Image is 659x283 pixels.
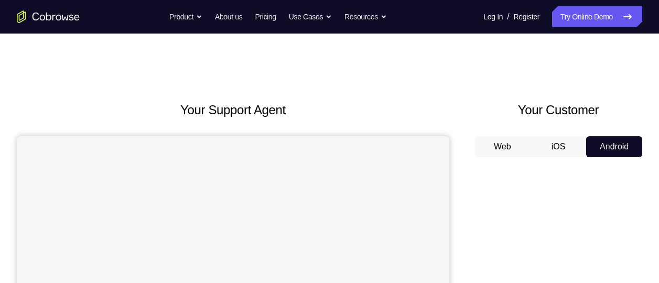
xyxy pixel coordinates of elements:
[17,10,80,23] a: Go to the home page
[17,101,449,119] h2: Your Support Agent
[215,6,242,27] a: About us
[483,6,503,27] a: Log In
[507,10,509,23] span: /
[169,6,202,27] button: Product
[474,136,531,157] button: Web
[552,6,642,27] a: Try Online Demo
[514,6,539,27] a: Register
[586,136,642,157] button: Android
[289,6,332,27] button: Use Cases
[344,6,387,27] button: Resources
[255,6,276,27] a: Pricing
[474,101,642,119] h2: Your Customer
[531,136,587,157] button: iOS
